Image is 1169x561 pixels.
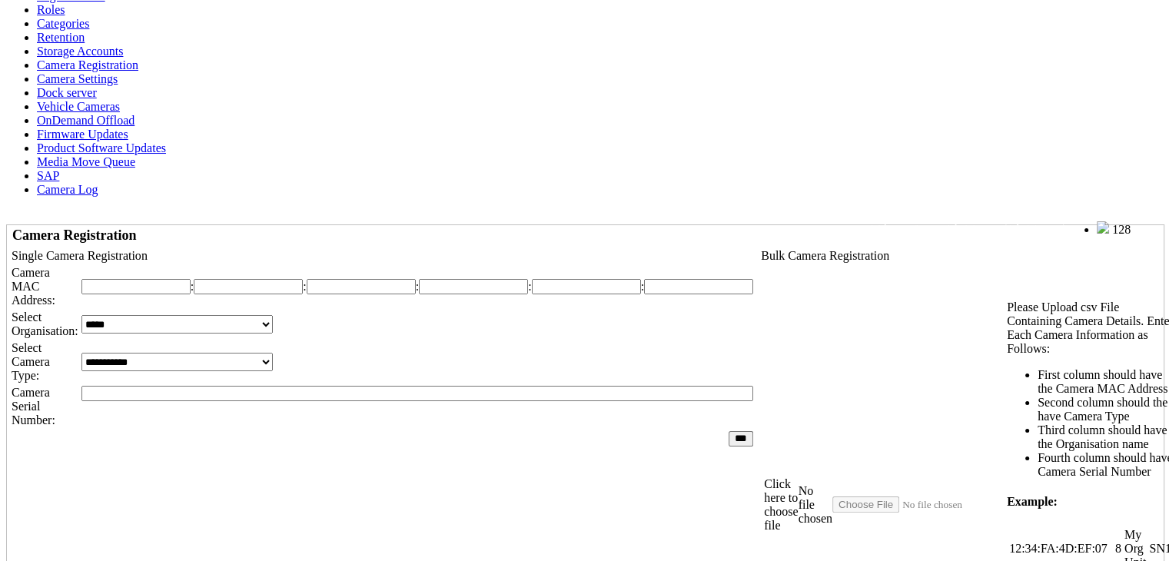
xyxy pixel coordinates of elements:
img: bell25.png [1097,221,1109,234]
label: Click here to choose file [764,477,798,533]
span: Select Camera Type: [12,341,50,382]
a: Retention [37,31,85,44]
span: : [641,280,644,294]
span: : [528,280,531,294]
a: Dock server [37,86,97,99]
span: Select Organisation: [12,310,78,337]
a: Product Software Updates [37,141,166,154]
a: Categories [37,17,89,30]
span: : [303,280,306,294]
span: Camera MAC Address: [12,266,55,307]
span: Camera Registration [12,227,136,243]
a: SAP [37,169,59,182]
a: Camera Registration [37,58,138,71]
a: Camera Settings [37,72,118,85]
span: : [416,280,419,294]
span: Single Camera Registration [12,249,148,262]
span: Bulk Camera Registration [761,249,889,262]
a: Camera Log [37,183,98,196]
a: Firmware Updates [37,128,128,141]
a: OnDemand Offload [37,114,135,127]
span: 128 [1112,223,1131,236]
a: Storage Accounts [37,45,123,58]
span: No file chosen [799,484,832,526]
span: Camera Serial Number: [12,386,55,427]
a: Roles [37,3,65,16]
a: Media Move Queue [37,155,135,168]
span: : [191,280,194,294]
span: Welcome, System Administrator (Administrator) [871,222,1066,234]
a: Vehicle Cameras [37,100,120,113]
